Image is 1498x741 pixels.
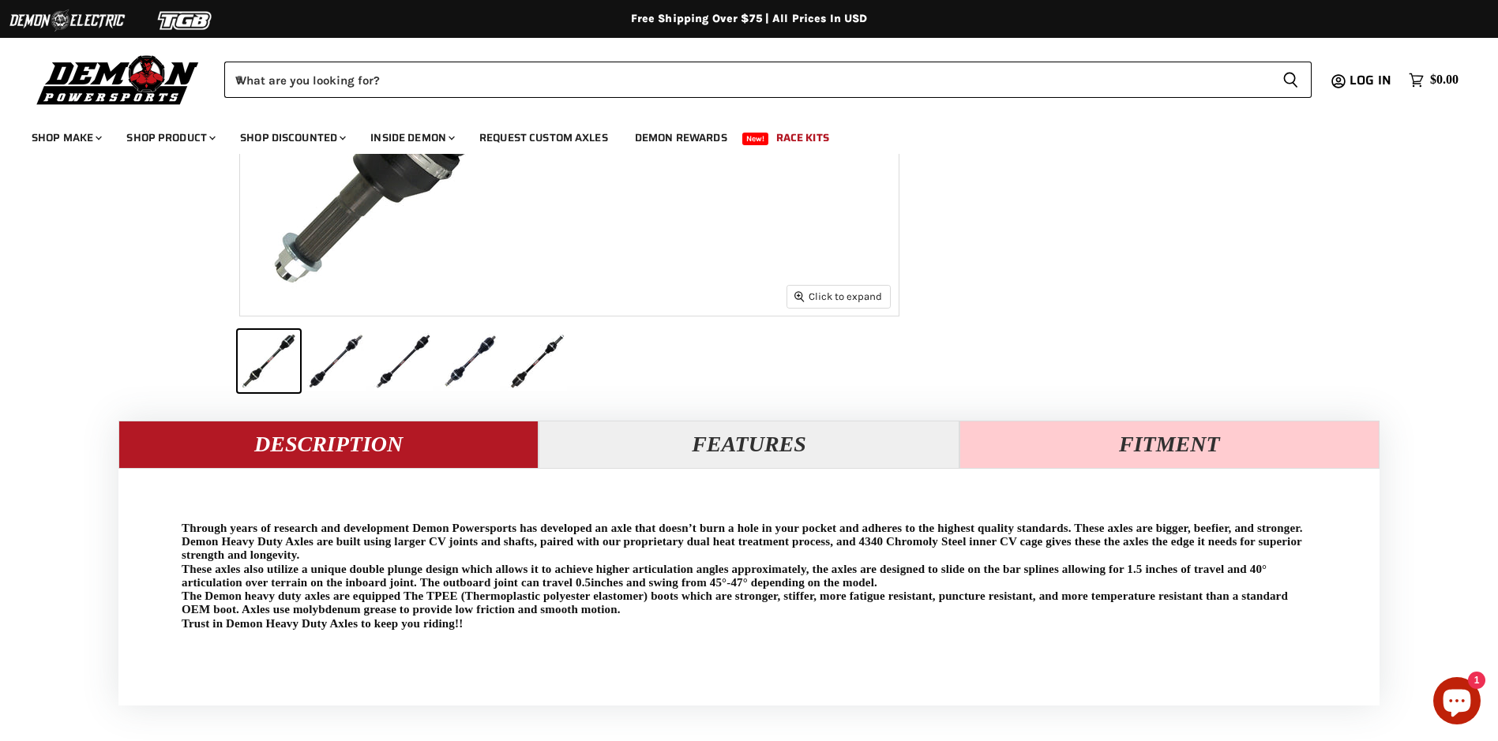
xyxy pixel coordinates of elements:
[228,122,355,154] a: Shop Discounted
[467,122,620,154] a: Request Custom Axles
[539,421,959,468] button: Features
[118,421,539,468] button: Description
[359,122,464,154] a: Inside Demon
[238,330,300,392] button: Polaris Ranger 1000 Demon Heavy Duty Axle thumbnail
[787,286,890,307] button: Click to expand
[224,62,1270,98] input: When autocomplete results are available use up and down arrows to review and enter to select
[224,62,1312,98] form: Product
[1430,73,1459,88] span: $0.00
[118,12,1381,26] div: Free Shipping Over $75 | All Prices In USD
[372,330,434,392] button: Polaris Ranger 1000 Demon Heavy Duty Axle thumbnail
[115,122,225,154] a: Shop Product
[8,6,126,36] img: Demon Electric Logo 2
[126,6,245,36] img: TGB Logo 2
[794,290,882,302] span: Click to expand
[959,421,1380,468] button: Fitment
[742,133,769,145] span: New!
[1429,677,1485,728] inbox-online-store-chat: Shopify online store chat
[623,122,739,154] a: Demon Rewards
[20,122,111,154] a: Shop Make
[439,330,501,392] button: Polaris Ranger 1000 Demon Heavy Duty Axle thumbnail
[1401,69,1466,92] a: $0.00
[506,330,569,392] button: Polaris Ranger 1000 Demon Heavy Duty Axle thumbnail
[182,522,1316,631] p: Through years of research and development Demon Powersports has developed an axle that doesn’t bu...
[305,330,367,392] button: Polaris Ranger 1000 Demon Heavy Duty Axle thumbnail
[32,51,205,107] img: Demon Powersports
[1350,70,1391,90] span: Log in
[1342,73,1401,88] a: Log in
[1270,62,1312,98] button: Search
[20,115,1455,154] ul: Main menu
[764,122,841,154] a: Race Kits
